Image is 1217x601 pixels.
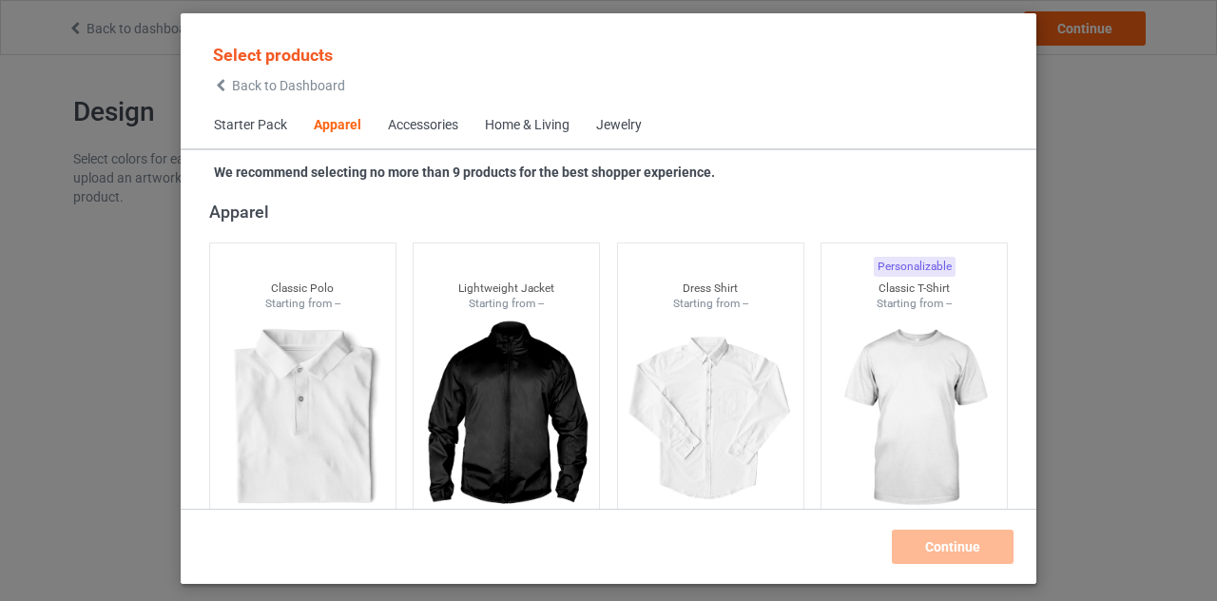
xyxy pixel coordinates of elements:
[210,296,396,312] div: Starting from --
[232,78,345,93] span: Back to Dashboard
[618,281,803,297] div: Dress Shirt
[213,45,333,65] span: Select products
[829,312,999,525] img: regular.jpg
[218,312,388,525] img: regular.jpg
[414,296,599,312] div: Starting from --
[388,116,458,135] div: Accessories
[618,296,803,312] div: Starting from --
[209,201,1016,223] div: Apparel
[421,312,591,525] img: regular.jpg
[821,296,1007,312] div: Starting from --
[626,312,796,525] img: regular.jpg
[874,257,956,277] div: Personalizable
[214,165,715,180] strong: We recommend selecting no more than 9 products for the best shopper experience.
[210,281,396,297] div: Classic Polo
[596,116,642,135] div: Jewelry
[485,116,570,135] div: Home & Living
[821,281,1007,297] div: Classic T-Shirt
[201,103,300,148] span: Starter Pack
[414,281,599,297] div: Lightweight Jacket
[314,116,361,135] div: Apparel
